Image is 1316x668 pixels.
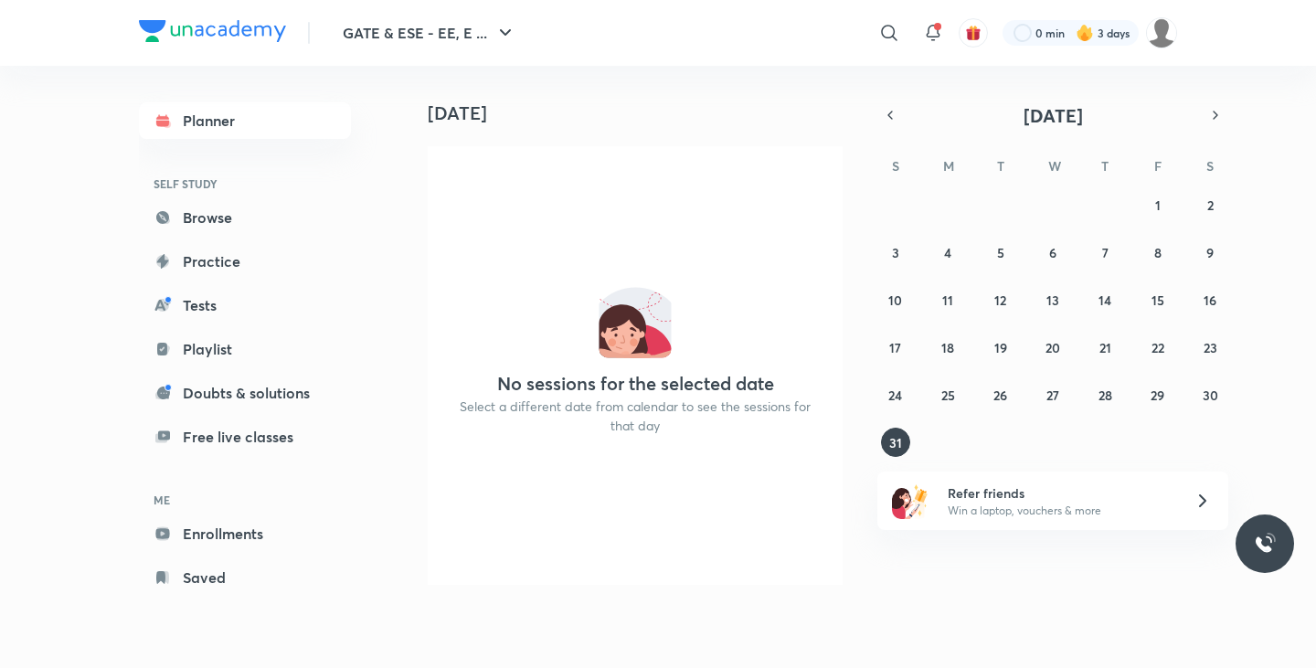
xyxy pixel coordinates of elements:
[881,380,910,409] button: August 24, 2025
[1046,292,1059,309] abbr: August 13, 2025
[1049,244,1056,261] abbr: August 6, 2025
[1101,157,1109,175] abbr: Thursday
[1090,380,1120,409] button: August 28, 2025
[881,428,910,457] button: August 31, 2025
[993,387,1007,404] abbr: August 26, 2025
[139,559,351,596] a: Saved
[994,292,1006,309] abbr: August 12, 2025
[888,387,902,404] abbr: August 24, 2025
[1254,533,1276,555] img: ttu
[1143,380,1173,409] button: August 29, 2025
[941,387,955,404] abbr: August 25, 2025
[892,244,899,261] abbr: August 3, 2025
[1038,285,1067,314] button: August 13, 2025
[965,25,982,41] img: avatar
[139,168,351,199] h6: SELF STUDY
[1204,292,1216,309] abbr: August 16, 2025
[1206,157,1214,175] abbr: Saturday
[599,285,672,358] img: No events
[1204,339,1217,356] abbr: August 23, 2025
[1090,238,1120,267] button: August 7, 2025
[1155,196,1161,214] abbr: August 1, 2025
[986,380,1015,409] button: August 26, 2025
[1195,285,1225,314] button: August 16, 2025
[948,483,1173,503] h6: Refer friends
[139,484,351,515] h6: ME
[1143,238,1173,267] button: August 8, 2025
[1045,339,1060,356] abbr: August 20, 2025
[1195,238,1225,267] button: August 9, 2025
[959,18,988,48] button: avatar
[948,503,1173,519] p: Win a laptop, vouchers & more
[933,380,962,409] button: August 25, 2025
[892,157,899,175] abbr: Sunday
[1154,244,1162,261] abbr: August 8, 2025
[889,434,902,451] abbr: August 31, 2025
[1038,380,1067,409] button: August 27, 2025
[1154,157,1162,175] abbr: Friday
[881,285,910,314] button: August 10, 2025
[1024,103,1083,128] span: [DATE]
[933,333,962,362] button: August 18, 2025
[1151,387,1164,404] abbr: August 29, 2025
[1195,380,1225,409] button: August 30, 2025
[1203,387,1218,404] abbr: August 30, 2025
[139,20,286,42] img: Company Logo
[933,238,962,267] button: August 4, 2025
[997,157,1004,175] abbr: Tuesday
[1098,292,1111,309] abbr: August 14, 2025
[139,419,351,455] a: Free live classes
[986,285,1015,314] button: August 12, 2025
[1076,24,1094,42] img: streak
[1099,339,1111,356] abbr: August 21, 2025
[881,238,910,267] button: August 3, 2025
[1038,333,1067,362] button: August 20, 2025
[1195,333,1225,362] button: August 23, 2025
[1143,285,1173,314] button: August 15, 2025
[1151,339,1164,356] abbr: August 22, 2025
[1143,333,1173,362] button: August 22, 2025
[889,339,901,356] abbr: August 17, 2025
[881,333,910,362] button: August 17, 2025
[139,102,351,139] a: Planner
[1102,244,1109,261] abbr: August 7, 2025
[933,285,962,314] button: August 11, 2025
[139,515,351,552] a: Enrollments
[1090,333,1120,362] button: August 21, 2025
[941,339,954,356] abbr: August 18, 2025
[450,397,821,435] p: Select a different date from calendar to see the sessions for that day
[986,238,1015,267] button: August 5, 2025
[986,333,1015,362] button: August 19, 2025
[943,157,954,175] abbr: Monday
[997,244,1004,261] abbr: August 5, 2025
[994,339,1007,356] abbr: August 19, 2025
[1038,238,1067,267] button: August 6, 2025
[888,292,902,309] abbr: August 10, 2025
[139,287,351,323] a: Tests
[428,102,857,124] h4: [DATE]
[1143,190,1173,219] button: August 1, 2025
[139,375,351,411] a: Doubts & solutions
[944,244,951,261] abbr: August 4, 2025
[942,292,953,309] abbr: August 11, 2025
[1195,190,1225,219] button: August 2, 2025
[1207,196,1214,214] abbr: August 2, 2025
[139,243,351,280] a: Practice
[1146,17,1177,48] img: Tarun Kumar
[497,373,774,395] h4: No sessions for the selected date
[139,331,351,367] a: Playlist
[1048,157,1061,175] abbr: Wednesday
[1090,285,1120,314] button: August 14, 2025
[139,20,286,47] a: Company Logo
[903,102,1203,128] button: [DATE]
[1046,387,1059,404] abbr: August 27, 2025
[892,482,929,519] img: referral
[139,199,351,236] a: Browse
[1098,387,1112,404] abbr: August 28, 2025
[1151,292,1164,309] abbr: August 15, 2025
[332,15,527,51] button: GATE & ESE - EE, E ...
[1206,244,1214,261] abbr: August 9, 2025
